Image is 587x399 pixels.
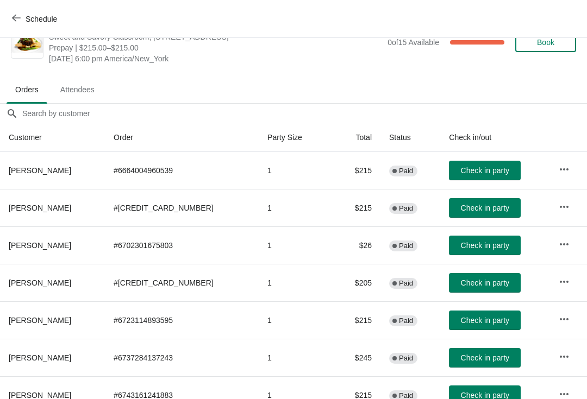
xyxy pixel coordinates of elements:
button: Check in party [449,161,521,180]
th: Status [380,123,440,152]
td: # [CREDIT_CARD_NUMBER] [105,264,259,301]
td: 1 [259,264,327,301]
button: Check in party [449,198,521,218]
td: $215 [327,152,380,189]
span: [PERSON_NAME] [9,278,71,287]
span: Check in party [461,278,509,287]
span: [PERSON_NAME] [9,204,71,212]
td: # 6737284137243 [105,339,259,376]
span: Paid [399,204,413,213]
span: Attendees [52,80,103,99]
span: [PERSON_NAME] [9,316,71,325]
span: Check in party [461,204,509,212]
span: Prepay | $215.00–$215.00 [49,42,382,53]
span: [PERSON_NAME] [9,241,71,250]
span: Paid [399,316,413,325]
button: Check in party [449,348,521,368]
td: $26 [327,226,380,264]
button: Check in party [449,311,521,330]
td: 1 [259,301,327,339]
span: [DATE] 6:00 pm America/New_York [49,53,382,64]
span: Paid [399,354,413,363]
th: Party Size [259,123,327,152]
button: Schedule [5,9,66,29]
input: Search by customer [22,104,587,123]
td: 1 [259,189,327,226]
span: Schedule [26,15,57,23]
span: Book [537,38,554,47]
th: Total [327,123,380,152]
span: Check in party [461,166,509,175]
button: Check in party [449,236,521,255]
button: Book [515,33,576,52]
span: 0 of 15 Available [388,38,439,47]
span: [PERSON_NAME] [9,166,71,175]
td: $215 [327,189,380,226]
td: $245 [327,339,380,376]
td: # 6702301675803 [105,226,259,264]
span: Check in party [461,353,509,362]
td: # [CREDIT_CARD_NUMBER] [105,189,259,226]
th: Check in/out [440,123,549,152]
td: 1 [259,226,327,264]
span: Check in party [461,316,509,325]
td: 1 [259,152,327,189]
button: Check in party [449,273,521,293]
span: Paid [399,242,413,250]
td: # 6723114893595 [105,301,259,339]
img: Black & Blue (Filet Mignon) Date Night: Saturday, October 4th (Price includes 1 Couple) [11,32,43,53]
td: $205 [327,264,380,301]
span: Orders [7,80,47,99]
th: Order [105,123,259,152]
span: [PERSON_NAME] [9,353,71,362]
span: Paid [399,279,413,288]
td: 1 [259,339,327,376]
span: Check in party [461,241,509,250]
td: $215 [327,301,380,339]
span: Paid [399,167,413,175]
td: # 6664004960539 [105,152,259,189]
